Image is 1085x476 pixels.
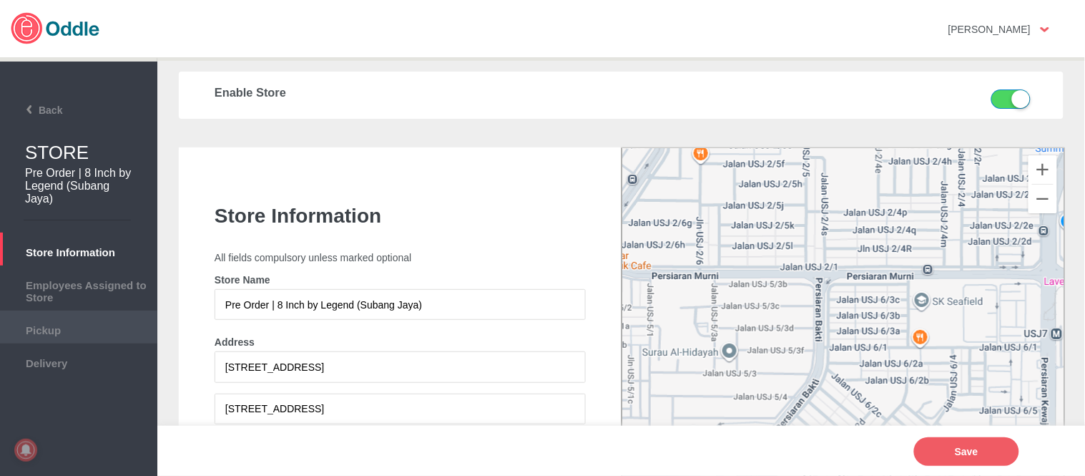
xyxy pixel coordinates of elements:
[1041,27,1049,32] img: user-option-arrow.png
[914,437,1019,466] button: Save
[7,354,150,369] span: Delivery
[215,394,586,424] input: #03-51 or B1-14
[215,289,586,320] input: Store Name
[5,105,62,116] span: Back
[215,205,586,228] h1: Store Information
[948,24,1031,35] strong: [PERSON_NAME]
[215,336,586,348] h4: Address
[1028,185,1057,213] button: Zoom out
[215,252,586,263] p: All fields compulsory unless marked optional
[215,351,586,382] input: 31 Orchard Road
[7,243,150,258] span: Store Information
[215,86,825,99] h3: Enable Store
[7,276,150,303] span: Employees Assigned to Store
[25,142,157,164] h1: STORE
[1028,155,1057,184] button: Zoom in
[25,167,136,205] h2: Pre Order | 8 Inch by Legend (Subang Jaya)
[215,274,586,286] h4: Store Name
[7,321,150,336] span: Pickup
